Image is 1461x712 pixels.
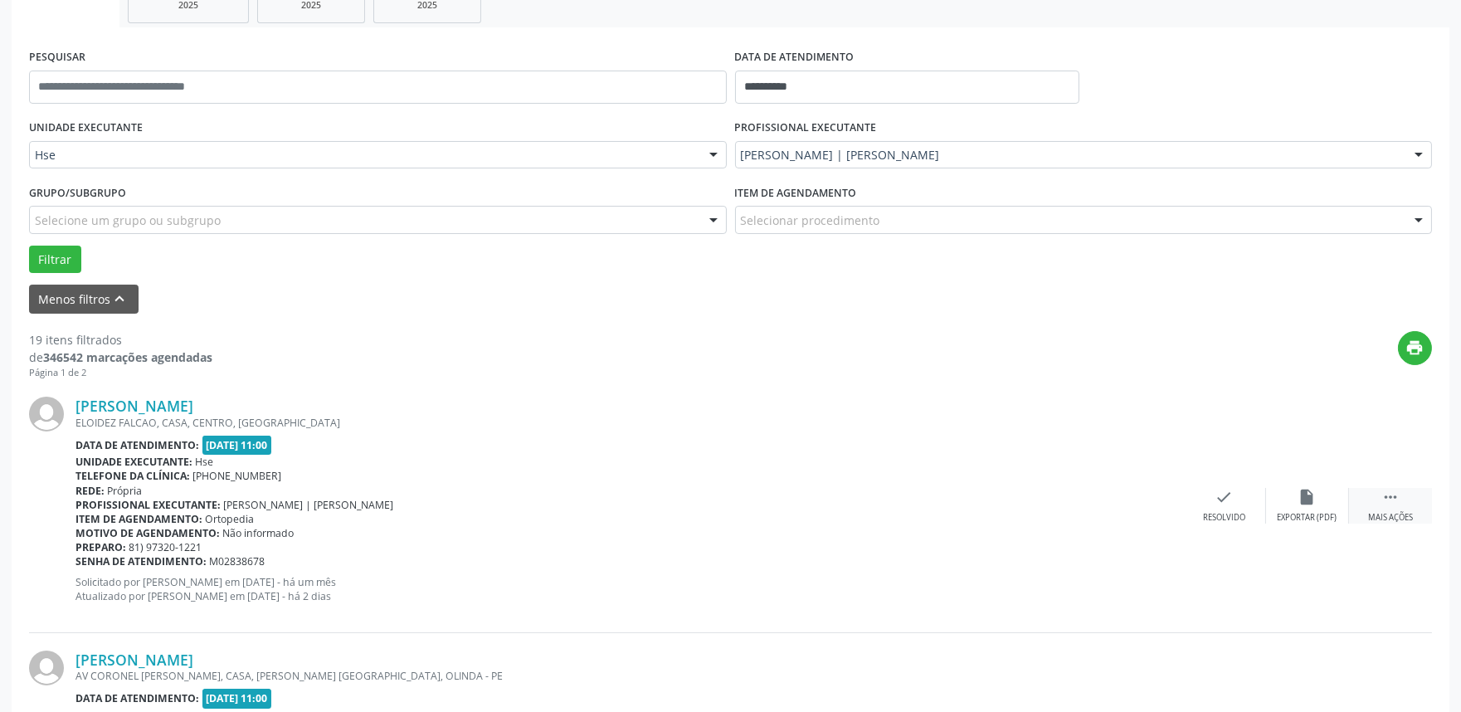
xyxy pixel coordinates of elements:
label: PESQUISAR [29,45,85,71]
span: Ortopedia [206,512,255,526]
b: Telefone da clínica: [75,469,190,483]
div: de [29,349,212,366]
button: Menos filtroskeyboard_arrow_up [29,285,139,314]
b: Rede: [75,484,105,498]
span: 81) 97320-1221 [129,540,202,554]
span: [PHONE_NUMBER] [193,469,282,483]
b: Motivo de agendamento: [75,526,220,540]
i: insert_drive_file [1298,488,1317,506]
strong: 346542 marcações agendadas [43,349,212,365]
a: [PERSON_NAME] [75,397,193,415]
span: [PERSON_NAME] | [PERSON_NAME] [741,147,1399,163]
div: Página 1 de 2 [29,366,212,380]
span: [DATE] 11:00 [202,689,272,708]
button: Filtrar [29,246,81,274]
span: M02838678 [210,554,265,568]
label: Grupo/Subgrupo [29,180,126,206]
b: Item de agendamento: [75,512,202,526]
div: ELOIDEZ FALCAO, CASA, CENTRO, [GEOGRAPHIC_DATA] [75,416,1183,430]
span: Não informado [223,526,295,540]
i: print [1406,339,1424,357]
a: [PERSON_NAME] [75,651,193,669]
img: img [29,397,64,432]
div: AV CORONEL [PERSON_NAME], CASA, [PERSON_NAME] [GEOGRAPHIC_DATA], OLINDA - PE [75,669,1183,683]
label: DATA DE ATENDIMENTO [735,45,855,71]
span: Selecionar procedimento [741,212,880,229]
b: Preparo: [75,540,126,554]
b: Data de atendimento: [75,438,199,452]
button: print [1398,331,1432,365]
b: Unidade executante: [75,455,192,469]
div: Resolvido [1203,512,1245,524]
p: Solicitado por [PERSON_NAME] em [DATE] - há um mês Atualizado por [PERSON_NAME] em [DATE] - há 2 ... [75,575,1183,603]
i: keyboard_arrow_up [111,290,129,308]
span: [DATE] 11:00 [202,436,272,455]
label: PROFISSIONAL EXECUTANTE [735,115,877,141]
label: UNIDADE EXECUTANTE [29,115,143,141]
i:  [1381,488,1400,506]
span: [PERSON_NAME] | [PERSON_NAME] [224,498,394,512]
span: Selecione um grupo ou subgrupo [35,212,221,229]
div: 19 itens filtrados [29,331,212,349]
div: Mais ações [1368,512,1413,524]
b: Profissional executante: [75,498,221,512]
i: check [1215,488,1234,506]
span: Própria [108,484,143,498]
b: Data de atendimento: [75,691,199,705]
label: Item de agendamento [735,180,857,206]
span: Hse [196,455,214,469]
span: Hse [35,147,693,163]
div: Exportar (PDF) [1278,512,1337,524]
b: Senha de atendimento: [75,554,207,568]
img: img [29,651,64,685]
